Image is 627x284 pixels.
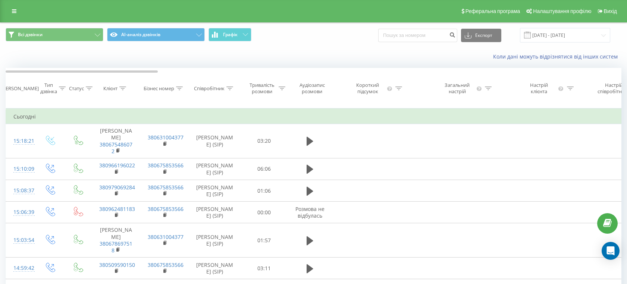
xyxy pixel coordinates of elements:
a: 380962481183 [99,205,135,212]
div: Статус [69,85,84,92]
td: 03:20 [241,124,288,158]
div: 14:59:42 [13,261,28,275]
div: Короткий підсумок [350,82,386,95]
td: [PERSON_NAME] (SIP) [189,180,241,202]
a: 380678697518 [100,240,132,254]
a: 380631004377 [148,134,184,141]
button: Графік [209,28,251,41]
a: 380509590150 [99,261,135,268]
td: 01:06 [241,180,288,202]
a: 380966196022 [99,162,135,169]
button: AI-аналіз дзвінків [107,28,205,41]
td: [PERSON_NAME] [92,124,140,158]
div: Тривалість розмови [247,82,277,95]
span: Всі дзвінки [18,32,43,38]
span: Вихід [604,8,617,14]
td: [PERSON_NAME] (SIP) [189,258,241,279]
span: Розмова не відбулась [295,205,325,219]
div: Бізнес номер [144,85,174,92]
div: Загальний настрій [439,82,475,95]
a: 380979069284 [99,184,135,191]
td: 00:00 [241,202,288,223]
a: 380675853566 [148,184,184,191]
td: [PERSON_NAME] (SIP) [189,158,241,180]
a: 380675853566 [148,261,184,268]
div: 15:08:37 [13,183,28,198]
div: 15:03:54 [13,233,28,247]
td: [PERSON_NAME] (SIP) [189,202,241,223]
span: Графік [223,32,238,37]
div: 15:10:09 [13,162,28,176]
button: Всі дзвінки [6,28,103,41]
a: 380675486072 [100,141,132,155]
div: Клієнт [103,85,117,92]
a: 380675853566 [148,162,184,169]
div: [PERSON_NAME] [1,85,39,92]
button: Експорт [461,29,501,42]
div: Співробітник [194,85,225,92]
span: Реферальна програма [465,8,520,14]
div: Настрій клієнта [521,82,556,95]
div: 15:06:39 [13,205,28,220]
div: Аудіозапис розмови [294,82,330,95]
td: [PERSON_NAME] (SIP) [189,124,241,158]
td: [PERSON_NAME] (SIP) [189,223,241,258]
span: Налаштування профілю [533,8,591,14]
td: [PERSON_NAME] [92,223,140,258]
div: Тип дзвінка [40,82,57,95]
td: 06:06 [241,158,288,180]
div: 15:18:21 [13,134,28,148]
div: Open Intercom Messenger [602,242,620,260]
a: Коли дані можуть відрізнятися вiд інших систем [493,53,621,60]
a: 380675853566 [148,205,184,212]
td: 01:57 [241,223,288,258]
td: 03:11 [241,258,288,279]
a: 380631004377 [148,233,184,240]
input: Пошук за номером [378,29,457,42]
